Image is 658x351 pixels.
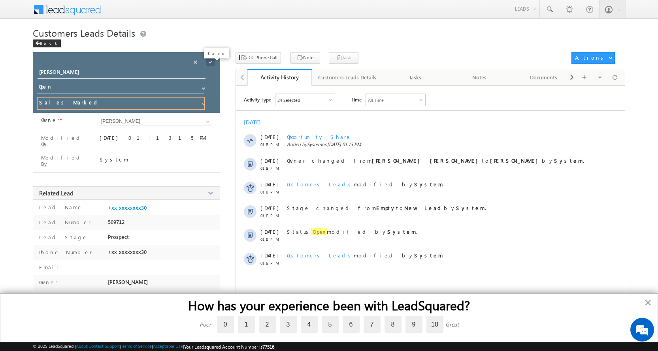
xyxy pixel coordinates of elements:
span: +xx-xxxxxxxx30 [108,249,147,255]
div: Notes [454,73,505,82]
strong: System [554,157,583,164]
button: Task [329,52,358,64]
label: Owner [37,279,58,285]
div: Tasks [390,73,441,82]
span: 01:12 PM [260,213,284,218]
label: Modified On [41,135,90,147]
a: Terms of Service [121,343,152,349]
strong: System [387,228,416,235]
label: 4 [301,316,318,333]
a: Acceptable Use [153,343,183,349]
span: 01:13 PM [260,190,284,194]
input: Type to Search [100,117,212,126]
span: 77516 [262,344,274,350]
span: Related Lead [39,189,74,197]
span: Customers Leads [287,181,354,188]
span: [DATE] [260,157,278,164]
a: Show All Items [202,118,212,126]
label: 8 [385,316,402,333]
span: System [307,141,322,147]
span: [DATE] [260,228,278,235]
a: Show All Items [198,83,207,90]
span: [DATE] 01:13 PM [327,141,361,147]
span: +xx-xxxxxxxx30 [108,205,147,211]
a: Show All Items [198,98,207,106]
span: 01:13 PM [260,142,284,147]
strong: [PERSON_NAME] [490,157,542,164]
label: 2 [259,316,276,333]
em: Start Chat [107,243,143,254]
span: [DATE] [260,252,278,259]
div: All Time [368,98,384,103]
label: Owner [41,117,60,123]
input: Status [37,82,204,94]
span: Customers Leads [287,252,354,259]
div: Great [445,321,459,328]
label: 5 [322,316,339,333]
p: Save [207,51,226,56]
span: Prospect [108,234,129,240]
span: Your Leadsquared Account Number is [184,344,274,350]
label: 10 [426,316,443,333]
strong: New Lead [404,205,444,211]
div: Documents [518,73,569,82]
div: Actions [575,54,606,61]
span: Activity Type [244,94,271,105]
span: 01:12 PM [260,237,284,242]
span: Added by on [287,141,592,147]
strong: Empty [376,205,396,211]
span: Opportunity Share [287,133,351,140]
input: Stage [37,97,205,110]
label: 0 [217,316,234,333]
span: modified by [287,252,443,259]
strong: System [414,181,443,188]
label: Email [37,264,64,270]
span: Stage changed from to by . [287,205,486,211]
span: [DATE] [260,133,278,140]
label: Lead Name [37,204,83,210]
label: Lead Stage [37,234,88,240]
input: Opportunity Name Opportunity Name [38,68,206,79]
strong: System [414,252,443,259]
div: [DATE] [244,118,270,126]
span: [PERSON_NAME] [108,279,148,285]
label: 9 [405,316,422,333]
button: Note [290,52,320,64]
div: Customers Leads Details [318,73,376,82]
div: Chat with us now [41,41,133,52]
img: d_60004797649_company_0_60004797649 [13,41,33,52]
label: Lead Number [37,219,91,225]
span: Owner changed from to by . [287,157,584,164]
div: 24 Selected [277,98,300,103]
span: 01:13 PM [260,166,284,171]
label: Modified By [41,154,90,167]
span: © 2025 LeadSquared | | | | | [33,343,274,350]
div: System [100,156,212,163]
textarea: Type your message and hit 'Enter' [10,73,144,237]
div: Back [33,39,61,47]
span: Status modified by . [287,228,417,235]
a: Contact Support [89,343,120,349]
span: modified by [287,181,443,188]
label: 6 [343,316,360,333]
div: Poor [200,321,211,328]
button: Close [644,296,652,309]
a: About [76,343,87,349]
div: Owner Changed,Status Changed,Stage Changed,Source Changed,Notes & 19 more.. [275,94,335,106]
span: Time [351,94,362,105]
div: [DATE] 01:13:15 PM [100,134,212,145]
span: [DATE] [260,205,278,211]
label: Phone Number [37,249,92,255]
label: 7 [364,316,381,333]
span: Customers Leads Details [33,26,135,39]
span: CC Phone Call [249,54,277,61]
strong: System [456,205,485,211]
div: Activity History [253,73,306,81]
span: 01:12 PM [260,261,284,265]
label: 1 [238,316,255,333]
strong: [PERSON_NAME] [PERSON_NAME] [372,157,482,164]
div: Minimize live chat window [130,4,149,23]
label: 3 [280,316,297,333]
span: Open [311,228,327,235]
span: [DATE] [260,181,278,188]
